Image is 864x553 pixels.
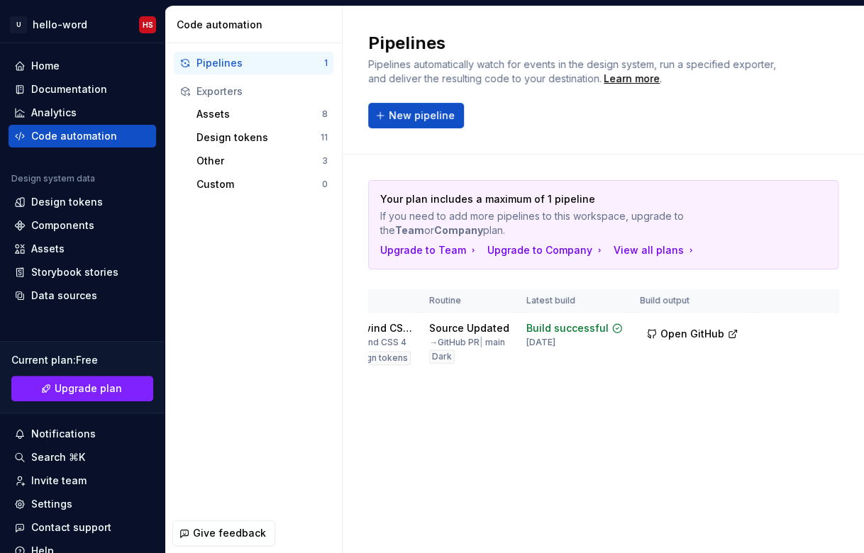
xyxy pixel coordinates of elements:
[321,132,328,143] div: 11
[31,450,85,464] div: Search ⌘K
[9,261,156,284] a: Storybook stories
[344,351,411,365] div: Design tokens
[11,173,95,184] div: Design system data
[526,321,609,335] div: Build successful
[31,195,103,209] div: Design tokens
[322,155,328,167] div: 3
[196,177,322,191] div: Custom
[31,106,77,120] div: Analytics
[344,337,406,348] div: Tailwind CSS 4
[429,350,455,364] div: Dark
[191,150,333,172] button: Other3
[196,84,328,99] div: Exporters
[31,474,87,488] div: Invite team
[640,321,745,347] button: Open GitHub
[143,19,153,30] div: HS
[31,242,65,256] div: Assets
[9,469,156,492] a: Invite team
[389,108,455,123] span: New pipeline
[9,238,156,260] a: Assets
[9,78,156,101] a: Documentation
[191,173,333,196] button: Custom0
[11,376,153,401] a: Upgrade plan
[31,497,72,511] div: Settings
[344,321,412,335] div: Tailwind CSS 4
[487,243,605,257] button: Upgrade to Company
[31,218,94,233] div: Components
[31,289,97,303] div: Data sources
[368,103,464,128] button: New pipeline
[9,446,156,469] button: Search ⌘K
[322,179,328,190] div: 0
[31,82,107,96] div: Documentation
[380,209,727,238] p: If you need to add more pipelines to this workspace, upgrade to the or plan.
[380,192,727,206] p: Your plan includes a maximum of 1 pipeline
[660,327,724,341] span: Open GitHub
[9,125,156,147] a: Code automation
[9,516,156,539] button: Contact support
[614,243,697,257] button: View all plans
[434,224,483,236] strong: Company
[631,289,753,313] th: Build output
[604,72,660,86] a: Learn more
[10,16,27,33] div: U
[421,289,518,313] th: Routine
[395,224,424,236] strong: Team
[191,103,333,125] button: Assets8
[324,57,328,69] div: 1
[174,52,333,74] button: Pipelines1
[380,243,479,257] button: Upgrade to Team
[9,493,156,515] a: Settings
[526,337,555,348] div: [DATE]
[196,130,321,145] div: Design tokens
[191,126,333,149] button: Design tokens11
[9,214,156,237] a: Components
[640,330,745,342] a: Open GitHub
[31,129,117,143] div: Code automation
[9,55,156,77] a: Home
[196,56,324,70] div: Pipelines
[322,108,328,120] div: 8
[9,191,156,213] a: Design tokens
[9,284,156,307] a: Data sources
[368,58,779,84] span: Pipelines automatically watch for events in the design system, run a specified exporter, and deli...
[9,101,156,124] a: Analytics
[196,107,322,121] div: Assets
[33,18,87,32] div: hello-word
[9,423,156,445] button: Notifications
[177,18,336,32] div: Code automation
[31,427,96,441] div: Notifications
[429,337,505,348] div: → GitHub PR main
[196,154,322,168] div: Other
[11,353,153,367] div: Current plan : Free
[518,289,631,313] th: Latest build
[193,526,266,540] span: Give feedback
[429,321,509,335] div: Source Updated
[3,9,162,40] button: Uhello-wordHS
[31,59,60,73] div: Home
[31,520,111,535] div: Contact support
[31,265,118,279] div: Storybook stories
[480,337,483,347] span: |
[368,32,794,55] h2: Pipelines
[602,74,662,84] span: .
[55,381,122,396] span: Upgrade plan
[172,520,275,546] button: Give feedback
